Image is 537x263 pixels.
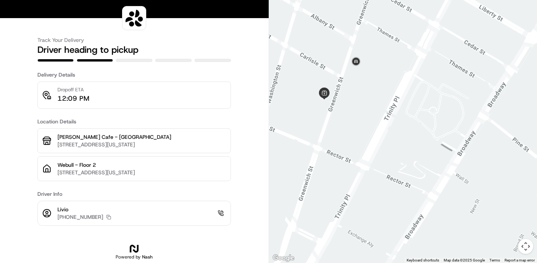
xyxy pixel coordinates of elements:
p: [STREET_ADDRESS][US_STATE] [57,141,226,148]
a: Terms (opens in new tab) [489,258,500,262]
p: Livio [57,206,111,213]
a: Open this area in Google Maps (opens a new window) [271,253,296,263]
h3: Track Your Delivery [37,36,231,44]
p: [PHONE_NUMBER] [57,213,103,221]
h3: Location Details [37,118,231,125]
h3: Driver Info [37,190,231,198]
h2: Powered by [116,254,153,260]
span: Nash [142,254,153,260]
p: 12:09 PM [57,93,89,104]
p: Dropoff ETA [57,86,89,93]
h2: Driver heading to pickup [37,44,231,56]
button: Keyboard shortcuts [407,258,439,263]
img: logo-public_tracking_screen-Sharebite-1703187580717.png [124,8,144,28]
p: [PERSON_NAME] Cafe - [GEOGRAPHIC_DATA] [57,133,226,141]
p: [STREET_ADDRESS][US_STATE] [57,169,226,176]
button: Map camera controls [518,239,533,254]
h3: Delivery Details [37,71,231,78]
span: Map data ©2025 Google [444,258,485,262]
p: Webull - Floor 2 [57,161,226,169]
img: Google [271,253,296,263]
a: Report a map error [505,258,535,262]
